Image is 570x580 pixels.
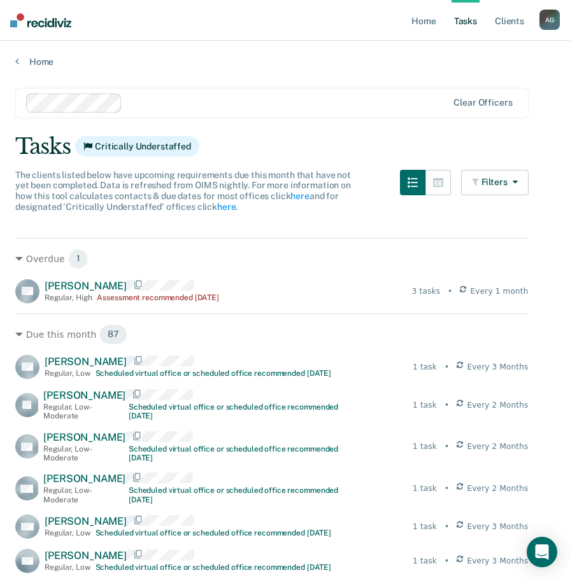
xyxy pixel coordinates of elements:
div: 1 task [413,399,437,411]
div: Due this month 87 [15,324,529,345]
span: Every 2 Months [467,399,528,411]
span: Critically Understaffed [75,136,199,156]
div: 1 task [413,483,437,494]
span: [PERSON_NAME] [45,515,127,527]
div: Regular , Low [45,528,90,537]
span: 87 [99,324,127,345]
div: 3 tasks [412,286,440,297]
div: Regular , High [45,293,92,302]
div: • [448,286,452,297]
div: Scheduled virtual office or scheduled office recommended [DATE] [96,369,331,378]
a: Home [15,56,555,67]
span: [PERSON_NAME] [43,473,125,485]
div: Tasks [15,134,555,160]
span: Every 3 Months [467,555,528,567]
a: here [217,202,236,212]
div: 1 task [413,361,437,373]
div: Clear officers [453,97,512,108]
div: 1 task [413,555,437,567]
div: Scheduled virtual office or scheduled office recommended [DATE] [96,563,331,572]
div: • [445,361,449,373]
div: Scheduled virtual office or scheduled office recommended [DATE] [129,403,354,421]
span: [PERSON_NAME] [43,389,125,401]
span: Every 3 Months [467,521,528,532]
div: 1 task [413,441,437,452]
div: Overdue 1 [15,249,529,269]
div: • [445,483,449,494]
span: [PERSON_NAME] [45,356,127,368]
div: Regular , Low-Moderate [43,486,124,504]
button: Filters [461,170,529,195]
div: Regular , Low-Moderate [43,403,124,421]
img: Recidiviz [10,13,71,27]
div: Regular , Low [45,369,90,378]
span: Every 1 month [471,286,529,297]
a: here [290,191,309,201]
div: A G [539,10,560,30]
button: AG [539,10,560,30]
div: Open Intercom Messenger [527,537,557,567]
span: The clients listed below have upcoming requirements due this month that have not yet been complet... [15,170,351,212]
div: • [445,521,449,532]
span: [PERSON_NAME] [45,280,127,292]
div: Regular , Low-Moderate [43,445,124,463]
div: 1 task [413,521,437,532]
div: Assessment recommended [DATE] [97,293,219,302]
div: • [445,555,449,567]
div: Scheduled virtual office or scheduled office recommended [DATE] [129,445,354,463]
div: Scheduled virtual office or scheduled office recommended [DATE] [96,528,331,537]
span: Every 3 Months [467,361,528,373]
div: Scheduled virtual office or scheduled office recommended [DATE] [129,486,354,504]
span: [PERSON_NAME] [45,549,127,562]
div: • [445,441,449,452]
span: Every 2 Months [467,441,528,452]
div: Regular , Low [45,563,90,572]
span: [PERSON_NAME] [43,431,125,443]
div: • [445,399,449,411]
span: Every 2 Months [467,483,528,494]
span: 1 [68,249,89,269]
